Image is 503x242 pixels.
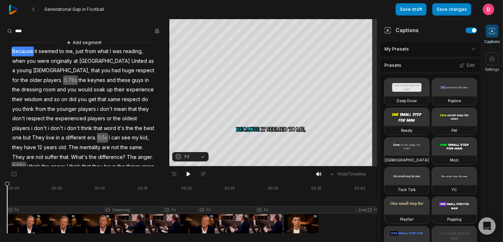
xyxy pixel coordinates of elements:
span: Fit [184,154,190,160]
span: up [106,85,113,95]
span: They [31,133,45,143]
button: Edit [457,61,477,70]
span: i [31,124,33,133]
span: me, [65,47,75,56]
span: don't [12,114,26,124]
span: wisdom [23,95,43,104]
span: I [66,162,69,172]
span: things [126,162,141,172]
h3: Popping [447,216,462,222]
span: the [134,124,143,133]
span: respect [135,66,155,75]
span: that [81,162,92,172]
h3: Mozi [450,157,459,163]
span: it [34,47,38,56]
span: and [106,75,116,85]
span: dressing [21,85,43,95]
span: room [43,85,56,95]
span: seemed [38,47,59,56]
span: difference? [97,152,126,162]
span: to [59,47,65,56]
span: the [120,143,129,152]
span: Settings [485,67,499,72]
span: i [47,124,50,133]
span: I [109,47,112,56]
span: don't [33,124,47,133]
span: mean [113,104,128,114]
span: the [112,114,121,124]
span: players [87,114,106,124]
span: United [131,56,148,66]
span: that [128,104,138,114]
span: 0.78s [63,75,78,85]
span: 0.58s [12,162,26,172]
h3: Popline [448,98,461,104]
span: think [28,162,41,172]
span: and [56,85,67,95]
span: I [108,133,111,143]
span: the [20,75,29,85]
span: these [116,75,131,85]
span: that [90,66,101,75]
span: when [12,56,26,66]
span: respect [26,114,45,124]
span: or [106,114,112,124]
span: [DEMOGRAPHIC_DATA], [32,66,90,75]
span: don't [99,104,113,114]
span: players. [43,75,63,85]
span: younger [56,104,77,114]
span: Because [12,47,34,56]
span: that. [59,152,70,162]
span: you [101,66,111,75]
span: 0.5s [97,133,108,143]
span: did [68,95,77,104]
span: from [35,104,47,114]
span: not [35,152,44,162]
span: more [141,162,155,172]
span: reading, [123,47,144,56]
button: Fit [172,152,209,161]
span: can [111,133,121,143]
span: at [73,56,79,66]
span: i [97,104,99,114]
span: their [113,85,125,95]
h3: Tech Talk [398,187,416,193]
span: their [12,95,23,104]
span: what [97,47,109,56]
button: Settings [485,52,499,72]
h3: YC [452,187,457,193]
span: word [103,124,117,133]
span: were [36,56,50,66]
button: Save draft [396,3,427,16]
span: you [67,85,77,95]
span: different [65,133,86,143]
span: you [12,104,22,114]
span: have [103,162,117,172]
button: Save changes [432,3,471,16]
span: Captions [485,39,500,44]
button: Captions [485,25,500,44]
span: i [64,124,66,133]
div: My Presets [380,41,481,57]
span: the [78,75,87,85]
span: the [88,152,97,162]
span: for [12,75,20,85]
span: don't [66,124,80,133]
span: The [68,143,79,152]
span: older [29,75,43,85]
span: you [26,56,36,66]
span: suffer [44,152,59,162]
span: Generational Gap in Football [44,7,104,12]
span: keynes [87,75,106,85]
img: reap [9,5,18,14]
span: get [88,95,97,104]
span: they [92,162,103,172]
h3: Deep Diver [397,98,417,104]
div: Captions [384,26,419,34]
span: in [55,133,61,143]
span: same. [129,143,144,152]
span: a [61,133,65,143]
span: not [111,143,120,152]
span: era. [86,133,97,143]
h3: Beasty [401,128,413,133]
